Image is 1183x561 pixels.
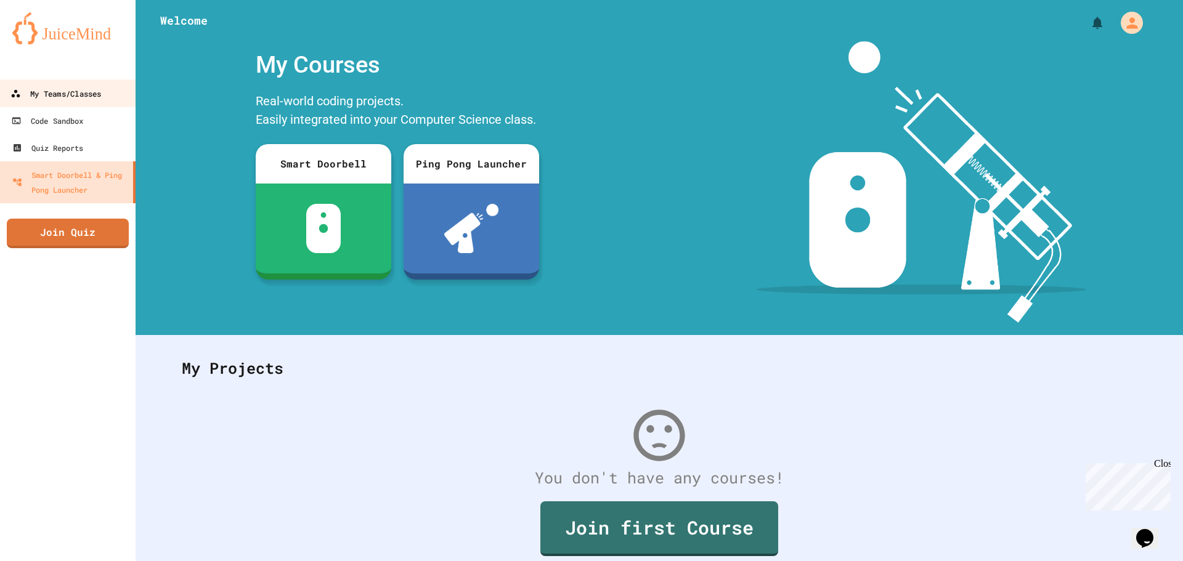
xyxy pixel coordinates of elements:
[169,344,1149,392] div: My Projects
[250,41,545,89] div: My Courses
[540,501,778,556] a: Join first Course
[5,5,85,78] div: Chat with us now!Close
[12,167,128,197] div: Smart Doorbell & Ping Pong Launcher
[404,144,539,184] div: Ping Pong Launcher
[250,89,545,135] div: Real-world coding projects. Easily integrated into your Computer Science class.
[7,219,129,248] a: Join Quiz
[12,140,83,155] div: Quiz Reports
[444,204,499,253] img: ppl-with-ball.png
[306,204,341,253] img: sdb-white.svg
[10,86,101,102] div: My Teams/Classes
[1067,12,1108,33] div: My Notifications
[1081,458,1171,511] iframe: chat widget
[1131,512,1171,549] iframe: chat widget
[756,41,1086,323] img: banner-image-my-projects.png
[1108,9,1146,37] div: My Account
[12,12,123,44] img: logo-orange.svg
[11,113,83,128] div: Code Sandbox
[256,144,391,184] div: Smart Doorbell
[169,466,1149,490] div: You don't have any courses!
